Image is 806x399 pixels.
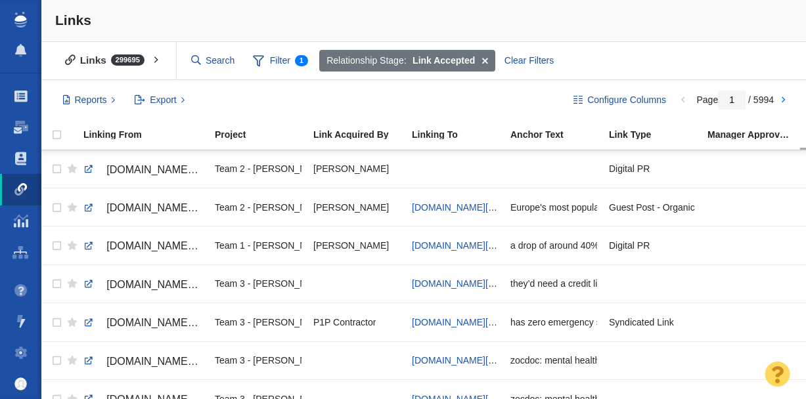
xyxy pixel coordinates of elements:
[295,55,308,66] span: 1
[609,240,650,251] span: Digital PR
[603,226,702,264] td: Digital PR
[497,50,561,72] div: Clear Filters
[412,202,509,213] a: [DOMAIN_NAME][URL]
[83,159,203,181] a: [DOMAIN_NAME][URL]
[83,235,203,257] a: [DOMAIN_NAME][URL]
[313,130,411,139] div: Link Acquired By
[313,163,389,175] span: [PERSON_NAME]
[510,130,608,141] a: Anchor Text
[510,308,597,336] div: has zero emergency savings
[55,89,123,112] button: Reports
[609,201,695,213] span: Guest Post - Organic
[106,279,217,290] span: [DOMAIN_NAME][URL]
[412,355,612,366] a: [DOMAIN_NAME][URL][DEMOGRAPHIC_DATA]
[215,193,302,221] div: Team 2 - [PERSON_NAME] | [PERSON_NAME] | [PERSON_NAME]\JayWay Travel
[707,130,805,141] a: Manager Approved Link?
[83,130,213,141] a: Linking From
[566,89,674,112] button: Configure Columns
[14,12,26,28] img: buzzstream_logo_iconsimple.png
[106,356,217,367] span: [DOMAIN_NAME][URL]
[215,270,302,298] div: Team 3 - [PERSON_NAME] | Summer | [PERSON_NAME]\Credit One Bank\Credit One Bank | Digital PR | Ra...
[106,317,217,328] span: [DOMAIN_NAME][URL]
[307,188,406,226] td: Lindsay Schoepf
[587,93,666,107] span: Configure Columns
[106,240,217,251] span: [DOMAIN_NAME][URL]
[603,188,702,226] td: Guest Post - Organic
[609,130,706,139] div: Link Type
[150,93,176,107] span: Export
[313,240,389,251] span: [PERSON_NAME]
[307,303,406,341] td: P1P Contractor
[307,226,406,264] td: Devin Boudreaux
[83,350,203,373] a: [DOMAIN_NAME][URL]
[510,270,597,298] div: they’d need a credit limit increase
[215,231,302,259] div: Team 1 - [PERSON_NAME] | [PERSON_NAME] | [PERSON_NAME]\Octane Seating\Octane Seating - Digital PR...
[106,202,217,213] span: [DOMAIN_NAME][URL]
[510,193,597,221] div: Europe's most popular destinations
[707,130,805,139] div: Manager Approved Link?
[609,163,650,175] span: Digital PR
[313,316,376,328] span: P1P Contractor
[83,274,203,296] a: [DOMAIN_NAME][URL]
[696,94,774,105] span: Page / 5994
[609,316,674,328] span: Syndicated Link
[106,164,217,175] span: [DOMAIN_NAME][URL]
[307,150,406,188] td: Jim Miller
[412,240,509,251] a: [DOMAIN_NAME][URL]
[186,49,241,72] input: Search
[83,197,203,219] a: [DOMAIN_NAME][URL]
[603,150,702,188] td: Digital PR
[14,377,28,390] img: default_avatar.png
[510,346,597,375] div: zocdoc: mental health in the [DEMOGRAPHIC_DATA] community
[510,130,608,139] div: Anchor Text
[127,89,192,112] button: Export
[215,308,302,336] div: Team 3 - [PERSON_NAME] | Summer | [PERSON_NAME]\Credit One Bank\Credit One Bank | Digital PR | Ra...
[412,278,509,289] a: [DOMAIN_NAME][URL]
[313,130,411,141] a: Link Acquired By
[603,303,702,341] td: Syndicated Link
[510,231,597,259] div: a drop of around 40% since [DATE]
[413,54,475,68] strong: Link Accepted
[412,130,509,141] a: Linking To
[609,130,706,141] a: Link Type
[246,49,315,73] span: Filter
[83,130,213,139] div: Linking From
[412,317,509,327] a: [DOMAIN_NAME][URL]
[326,54,406,68] span: Relationship Stage:
[215,130,312,139] div: Project
[412,130,509,139] div: Linking To
[83,312,203,334] a: [DOMAIN_NAME][URL]
[75,93,107,107] span: Reports
[55,12,91,28] span: Links
[215,155,302,183] div: Team 2 - [PERSON_NAME] | [PERSON_NAME] | [PERSON_NAME]\Team Software\Team Software - Digital PR -...
[215,346,302,375] div: Team 3 - [PERSON_NAME] | Summer | [PERSON_NAME]\Zocdoc\Zocdoc - Psychiatry - 04 - Mental Health I...
[313,201,389,213] span: [PERSON_NAME]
